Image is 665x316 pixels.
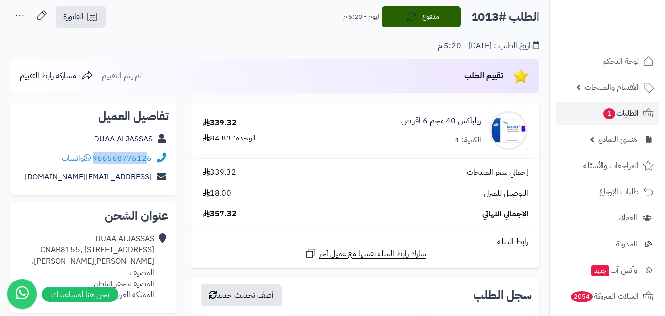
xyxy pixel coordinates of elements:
a: المراجعات والأسئلة [556,154,659,177]
span: تقييم الطلب [464,70,503,82]
span: لم يتم التقييم [102,70,142,82]
h2: الطلب #1013 [471,7,539,27]
span: لوحة التحكم [602,54,639,68]
span: 1 [603,108,615,119]
a: طلبات الإرجاع [556,180,659,204]
span: الأقسام والمنتجات [585,80,639,94]
span: وآتس آب [590,263,637,277]
span: مُنشئ النماذج [598,133,637,146]
span: 2054 [571,291,593,302]
div: رابط السلة [195,236,536,247]
span: السلات المتروكة [570,289,639,303]
span: المراجعات والأسئلة [583,159,639,173]
span: 18.00 [203,188,231,199]
span: جديد [591,265,609,276]
a: المدونة [556,232,659,256]
span: الإجمالي النهائي [482,209,528,220]
a: [EMAIL_ADDRESS][DOMAIN_NAME] [25,171,152,183]
div: تاريخ الطلب : [DATE] - 5:20 م [438,40,539,52]
h2: تفاصيل العميل [18,110,169,122]
button: مدفوع [382,6,461,27]
h2: عنوان الشحن [18,210,169,222]
a: واتساب [62,152,91,164]
span: التوصيل للمنزل [484,188,528,199]
span: الطلبات [602,106,639,120]
span: 339.32 [203,167,236,178]
a: 966568776126 [93,152,152,164]
a: العملاء [556,206,659,230]
a: السلات المتروكة2054 [556,284,659,308]
a: DUAA ALJASSAS [94,133,153,145]
a: الطلبات1 [556,102,659,125]
div: الكمية: 4 [454,135,481,146]
a: مشاركة رابط التقييم [20,70,93,82]
button: أضف تحديث جديد [201,284,282,306]
img: 5445a620db16fabda6077b620d7cb8653f0e-90x90.jpg [489,111,528,150]
a: وآتس آبجديد [556,258,659,282]
span: الفاتورة [63,11,84,23]
span: 357.32 [203,209,237,220]
small: اليوم - 5:20 م [343,12,380,22]
span: العملاء [618,211,637,225]
a: ريلباكس 40 مجم 6 اقراص [401,115,481,127]
a: شارك رابط السلة نفسها مع عميل آخر [305,247,426,260]
span: شارك رابط السلة نفسها مع عميل آخر [319,248,426,260]
span: مشاركة رابط التقييم [20,70,76,82]
span: المدونة [616,237,637,251]
div: 339.32 [203,117,237,129]
div: DUAA ALJASSAS CNAB8155, [STREET_ADDRESS][PERSON_NAME][PERSON_NAME]، المصيف المصيف، حفر الباطن الم... [18,233,154,301]
span: طلبات الإرجاع [599,185,639,199]
h3: سجل الطلب [473,289,532,301]
div: الوحدة: 84.83 [203,133,256,144]
a: الفاتورة [56,6,106,28]
span: إجمالي سعر المنتجات [467,167,528,178]
img: logo-2.png [598,26,656,47]
a: لوحة التحكم [556,49,659,73]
